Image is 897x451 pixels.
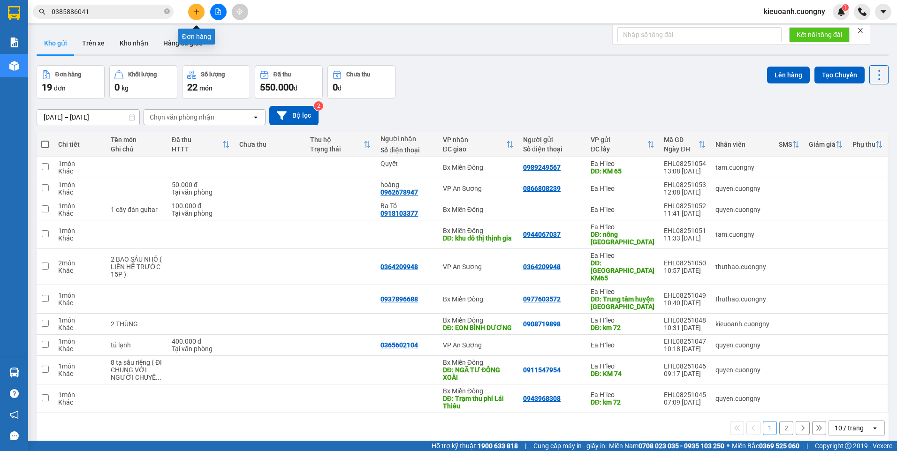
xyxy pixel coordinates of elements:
[9,38,19,47] img: solution-icon
[111,320,162,328] div: 2 THÙNG
[167,132,235,157] th: Toggle SortBy
[443,359,514,366] div: Bx Miền Đông
[591,295,654,310] div: DĐ: Trung tâm huyện krongbuk
[10,431,19,440] span: message
[8,6,20,20] img: logo-vxr
[664,267,706,274] div: 10:57 [DATE]
[58,188,101,196] div: Khác
[852,141,875,148] div: Phụ thu
[732,441,799,451] span: Miền Bắc
[58,338,101,345] div: 1 món
[478,442,518,450] strong: 1900 633 818
[523,164,561,171] div: 0989249567
[443,136,506,143] div: VP nhận
[664,181,706,188] div: EHL08251053
[188,4,205,20] button: plus
[37,110,139,125] input: Select a date range.
[759,442,799,450] strong: 0369 525 060
[37,32,75,54] button: Kho gửi
[639,442,724,450] strong: 0708 023 035 - 0935 103 250
[380,202,433,210] div: Ba Tỏ
[591,167,654,175] div: DĐ: KM 65
[443,295,514,303] div: Bx Miền Đông
[591,160,654,167] div: Ea H`leo
[835,423,864,433] div: 10 / trang
[591,252,654,259] div: Ea H`leo
[150,113,214,122] div: Chọn văn phòng nhận
[664,136,699,143] div: Mã GD
[715,320,769,328] div: kieuoanh.cuongny
[443,263,514,271] div: VP An Sương
[42,82,52,93] span: 19
[523,263,561,271] div: 0364209948
[591,136,647,143] div: VP gửi
[664,167,706,175] div: 13:08 [DATE]
[172,136,222,143] div: Đã thu
[58,299,101,307] div: Khác
[774,132,804,157] th: Toggle SortBy
[210,4,227,20] button: file-add
[438,132,518,157] th: Toggle SortBy
[523,366,561,374] div: 0911547954
[664,259,706,267] div: EHL08251050
[715,164,769,171] div: tam.cuongny
[380,146,433,154] div: Số điện thoại
[659,132,711,157] th: Toggle SortBy
[715,231,769,238] div: tam.cuongny
[239,141,301,148] div: Chưa thu
[58,391,101,398] div: 1 món
[54,84,66,92] span: đơn
[591,185,654,192] div: Ea H`leo
[845,443,851,449] span: copyright
[58,292,101,299] div: 1 món
[443,341,514,349] div: VP An Sương
[617,27,782,42] input: Nhập số tổng đài
[172,145,222,153] div: HTTT
[664,210,706,217] div: 11:41 [DATE]
[523,231,561,238] div: 0944067037
[443,145,506,153] div: ĐC giao
[814,67,865,83] button: Tạo Chuyến
[779,141,792,148] div: SMS
[380,188,418,196] div: 0962678947
[58,202,101,210] div: 1 món
[10,389,19,398] span: question-circle
[58,210,101,217] div: Khác
[122,84,129,92] span: kg
[591,206,654,213] div: Ea H`leo
[172,210,230,217] div: Tại văn phòng
[164,8,170,14] span: close-circle
[715,295,769,303] div: thuthao.cuongny
[715,366,769,374] div: quyen.cuongny
[58,181,101,188] div: 1 món
[232,4,248,20] button: aim
[187,82,198,93] span: 22
[39,8,46,15] span: search
[310,136,364,143] div: Thu hộ
[664,370,706,377] div: 09:17 [DATE]
[111,206,162,213] div: 1 cây đàn guitar
[789,27,850,42] button: Kết nối tổng đài
[857,27,864,34] span: close
[111,256,162,278] div: 2 BAO SẦU NHỎ ( LIÊN HỆ TRƯỚC 15P )
[380,295,418,303] div: 0937896688
[443,227,514,234] div: Bx Miền Đông
[58,316,101,324] div: 1 món
[314,101,323,111] sup: 2
[58,160,101,167] div: 1 món
[664,338,706,345] div: EHL08251047
[333,82,338,93] span: 0
[715,263,769,271] div: thuthao.cuongny
[591,370,654,377] div: DĐ: KM 74
[804,132,848,157] th: Toggle SortBy
[591,259,654,282] div: DĐ: CHÙA QUẢNG HƯƠNG KM65
[75,32,112,54] button: Trên xe
[252,113,259,121] svg: open
[215,8,221,15] span: file-add
[9,368,19,377] img: warehouse-icon
[443,366,514,381] div: DĐ: NGÃ TƯ ĐỒNG XOÀI
[172,188,230,196] div: Tại văn phòng
[664,345,706,353] div: 10:18 [DATE]
[727,444,730,448] span: ⚪️
[664,188,706,196] div: 12:08 [DATE]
